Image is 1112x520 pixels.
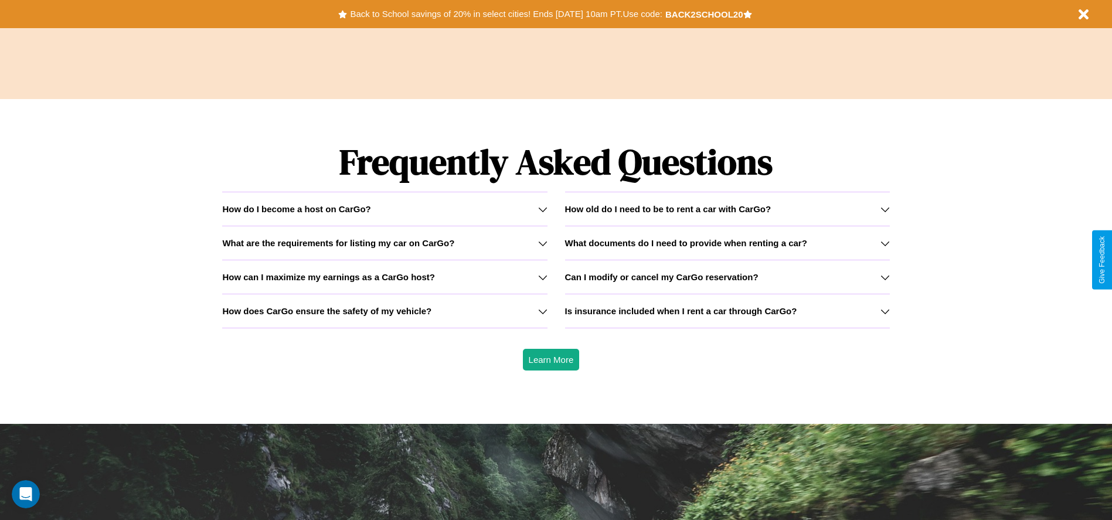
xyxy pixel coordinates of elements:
[222,272,435,282] h3: How can I maximize my earnings as a CarGo host?
[1098,236,1106,284] div: Give Feedback
[665,9,743,19] b: BACK2SCHOOL20
[565,204,771,214] h3: How old do I need to be to rent a car with CarGo?
[12,480,40,508] iframe: Intercom live chat
[565,306,797,316] h3: Is insurance included when I rent a car through CarGo?
[565,272,759,282] h3: Can I modify or cancel my CarGo reservation?
[222,204,370,214] h3: How do I become a host on CarGo?
[222,132,889,192] h1: Frequently Asked Questions
[222,306,431,316] h3: How does CarGo ensure the safety of my vehicle?
[565,238,807,248] h3: What documents do I need to provide when renting a car?
[523,349,580,371] button: Learn More
[222,238,454,248] h3: What are the requirements for listing my car on CarGo?
[347,6,665,22] button: Back to School savings of 20% in select cities! Ends [DATE] 10am PT.Use code:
